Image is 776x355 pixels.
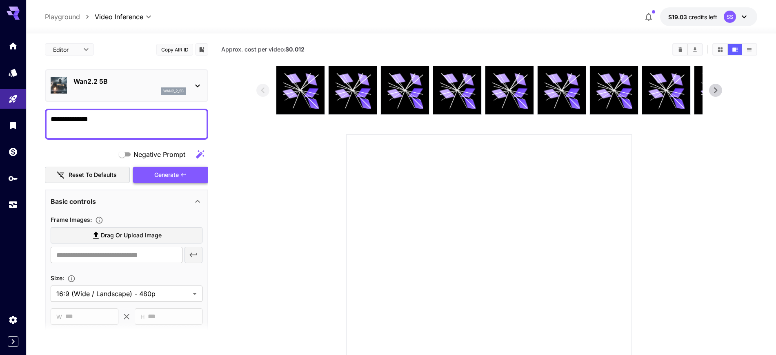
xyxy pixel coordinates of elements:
[56,289,189,299] span: 16:9 (Wide / Landscape) - 480p
[64,275,79,283] button: Adjust the dimensions of the generated image by specifying its width and height in pixels, or sel...
[51,73,202,98] div: Wan2.2 5Bwan2_2_5b
[8,41,18,51] div: Home
[53,45,78,54] span: Editor
[45,167,130,183] button: Reset to defaults
[724,11,736,23] div: SS
[712,43,757,56] div: Show videos in grid viewShow videos in video viewShow videos in list view
[73,76,186,86] p: Wan2.2 5B
[163,88,184,94] p: wan2_2_5b
[51,227,202,244] label: Drag or upload image
[668,13,717,21] div: $19.02952
[742,44,756,55] button: Show videos in list view
[8,67,18,78] div: Models
[285,46,305,53] b: $0.012
[660,7,757,26] button: $19.02952SS
[8,336,18,347] button: Expand sidebar
[8,315,18,325] div: Settings
[672,43,703,56] div: Clear videosDownload All
[45,12,95,22] nav: breadcrumb
[728,44,742,55] button: Show videos in video view
[688,44,702,55] button: Download All
[8,200,18,210] div: Usage
[51,192,202,211] div: Basic controls
[101,230,162,241] span: Drag or upload image
[8,120,18,130] div: Library
[51,275,64,281] span: Size :
[45,12,80,22] a: Playground
[56,312,62,322] span: W
[156,44,193,56] button: Copy AIR ID
[8,173,18,183] div: API Keys
[673,44,687,55] button: Clear videos
[198,45,205,54] button: Add to library
[713,44,727,55] button: Show videos in grid view
[95,12,143,22] span: Video Inference
[51,196,96,206] p: Basic controls
[133,150,185,159] span: Negative Prompt
[8,94,18,104] div: Playground
[133,167,208,183] button: Generate
[154,170,179,180] span: Generate
[668,13,689,20] span: $19.03
[92,216,107,224] button: Upload frame images.
[140,312,145,322] span: H
[689,13,717,20] span: credits left
[8,147,18,157] div: Wallet
[221,46,305,53] span: Approx. cost per video:
[51,216,92,223] span: Frame Images :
